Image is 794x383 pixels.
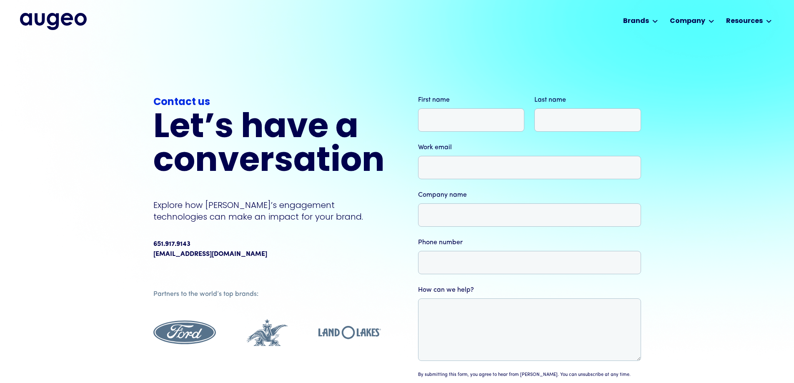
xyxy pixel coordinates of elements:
[418,238,641,248] label: Phone number
[418,95,525,105] label: First name
[20,13,87,30] a: home
[153,95,385,110] div: Contact us
[418,190,641,200] label: Company name
[534,95,641,105] label: Last name
[670,16,705,26] div: Company
[726,16,763,26] div: Resources
[153,112,385,179] h2: Let’s have a conversation
[153,239,190,249] div: 651.917.9143
[153,249,267,259] a: [EMAIL_ADDRESS][DOMAIN_NAME]
[20,13,87,30] img: Augeo's full logo in midnight blue.
[418,372,631,379] div: By submitting this form, you agree to hear from [PERSON_NAME]. You can unsubscribe at any time.
[623,16,649,26] div: Brands
[418,285,641,295] label: How can we help?
[153,289,381,299] div: Partners to the world’s top brands:
[153,199,385,223] p: Explore how [PERSON_NAME]’s engagement technologies can make an impact for your brand.
[418,143,641,153] label: Work email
